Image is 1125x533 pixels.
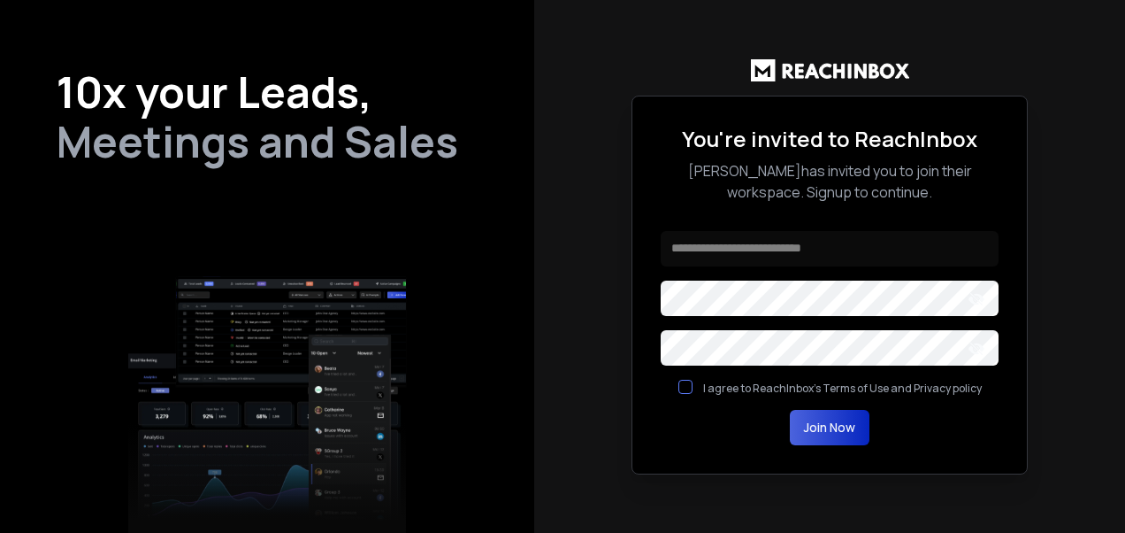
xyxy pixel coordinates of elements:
button: Join Now [790,410,869,445]
h1: 10x your Leads, [57,71,478,113]
p: [PERSON_NAME] has invited you to join their workspace. Signup to continue. [661,160,999,203]
h2: You're invited to ReachInbox [661,125,999,153]
label: I agree to ReachInbox's Terms of Use and Privacy policy [703,381,982,396]
h2: Meetings and Sales [57,120,478,163]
